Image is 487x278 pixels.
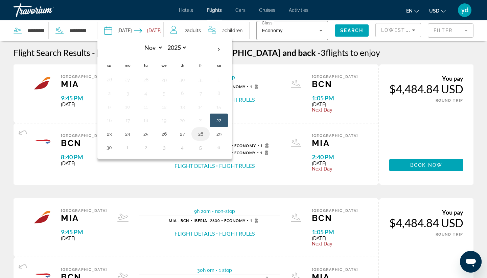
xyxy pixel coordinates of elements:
[61,94,107,102] span: 9:45 PM
[104,102,115,112] button: Day 9
[61,267,107,272] span: [GEOGRAPHIC_DATA]
[122,129,133,139] button: Day 24
[134,20,162,41] button: Return date: Nov 29, 2025
[195,75,206,84] button: Day 31
[197,267,214,273] span: 30h 0m
[213,129,224,139] button: Day 29
[14,1,81,19] a: Travorium
[219,267,232,273] span: 1 stop
[312,138,358,148] span: MIA
[187,28,201,33] span: Adults
[312,241,358,246] span: Next Day
[389,159,463,171] a: Book now
[262,21,273,25] mat-label: Class
[159,116,169,125] button: Day 19
[225,28,242,33] span: Children
[61,236,107,241] span: [DATE]
[260,150,271,155] span: 1
[122,88,133,98] button: Day 3
[165,42,187,54] select: Select year
[61,153,107,161] span: 8:40 PM
[61,213,107,223] span: MIA
[318,47,321,58] span: -
[250,218,260,223] span: 1
[213,102,224,112] button: Day 15
[122,143,133,152] button: Day 1
[140,102,151,112] button: Day 11
[259,7,275,13] a: Cruises
[175,230,215,237] button: Flight Details
[381,26,415,34] mat-select: Sort by
[312,153,358,161] span: 2:40 PM
[140,116,151,125] button: Day 18
[140,143,151,152] button: Day 2
[460,251,482,273] iframe: Button to launch messaging window
[235,7,246,13] a: Cars
[219,96,255,103] button: Flight Rules
[61,75,107,79] span: [GEOGRAPHIC_DATA]
[224,84,246,89] span: Economy
[312,102,358,107] span: [DATE]
[159,75,169,84] button: Day 29
[140,129,151,139] button: Day 25
[326,47,380,58] span: flights to enjoy
[312,107,358,113] span: Next Day
[159,143,169,152] button: Day 3
[289,7,308,13] a: Activities
[262,28,282,33] span: Economy
[410,162,442,168] span: Book now
[429,6,446,16] button: Change currency
[61,161,107,166] span: [DATE]
[104,143,115,152] button: Day 30
[177,143,188,152] button: Day 4
[61,209,107,213] span: [GEOGRAPHIC_DATA]
[97,47,183,58] span: [GEOGRAPHIC_DATA]
[61,134,107,138] span: [GEOGRAPHIC_DATA]
[141,42,163,54] select: Select month
[177,102,188,112] button: Day 13
[194,47,281,58] span: [GEOGRAPHIC_DATA]
[312,161,358,166] span: [DATE]
[140,75,151,84] button: Day 28
[179,7,193,13] a: Hotels
[104,116,115,125] button: Day 16
[122,116,133,125] button: Day 17
[436,98,464,103] span: ROUND TRIP
[312,236,358,241] span: [DATE]
[195,143,206,152] button: Day 5
[104,129,115,139] button: Day 23
[159,88,169,98] button: Day 5
[159,129,169,139] button: Day 26
[185,26,201,35] span: 2
[14,47,90,58] h1: Flight Search Results
[234,143,256,148] span: Economy
[61,79,107,89] span: MIA
[219,162,255,170] button: Flight Rules
[195,129,206,139] button: Day 28
[436,232,464,237] span: ROUND TRIP
[195,102,206,112] button: Day 14
[213,75,224,84] button: Day 1
[177,88,188,98] button: Day 6
[312,213,358,223] span: BCN
[104,75,115,84] button: Day 26
[194,209,211,214] span: 9h 20m
[389,75,463,82] div: You pay
[429,8,439,14] span: USD
[389,82,463,96] div: $4,484.84 USD
[122,75,133,84] button: Day 27
[177,129,188,139] button: Day 27
[406,8,413,14] span: en
[140,88,151,98] button: Day 4
[312,228,358,236] span: 1:05 PM
[381,27,424,33] span: Lowest Price
[312,75,358,79] span: [GEOGRAPHIC_DATA]
[389,216,463,230] div: $4,484.84 USD
[159,102,169,112] button: Day 12
[428,23,473,38] button: Filter
[456,3,473,17] button: User Menu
